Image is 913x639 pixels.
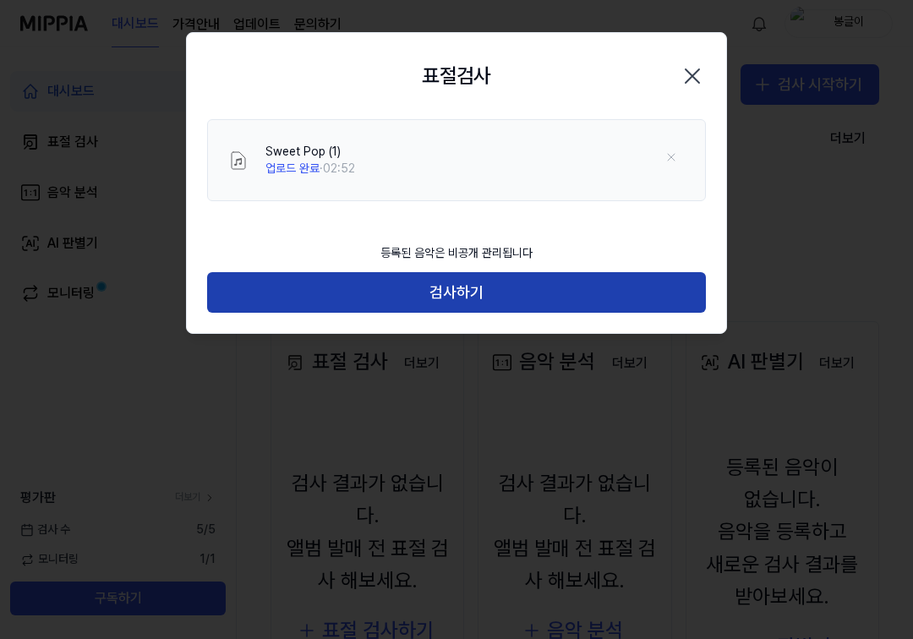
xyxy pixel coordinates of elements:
[265,144,355,161] div: Sweet Pop (1)
[207,272,706,313] button: 검사하기
[265,161,355,177] div: · 02:52
[370,235,543,272] div: 등록된 음악은 비공개 관리됩니다
[228,150,249,171] img: File Select
[265,161,320,175] span: 업로드 완료
[422,60,491,92] h2: 표절검사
